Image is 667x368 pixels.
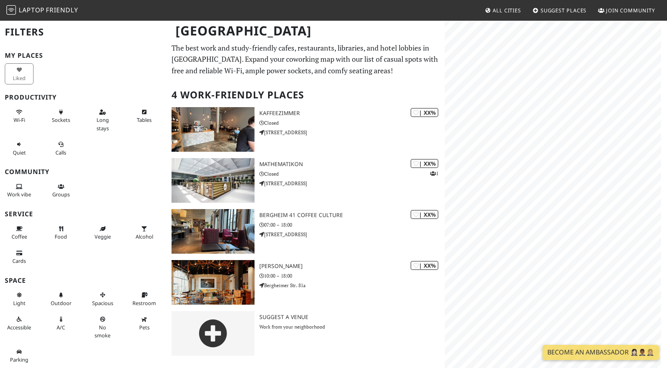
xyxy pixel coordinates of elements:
[410,108,438,117] div: | XX%
[137,116,152,123] span: Work-friendly tables
[5,210,162,218] h3: Service
[7,324,31,331] span: Accessible
[5,52,162,59] h3: My Places
[130,222,159,243] button: Alcohol
[493,7,521,14] span: All Cities
[136,233,153,240] span: Alcohol
[5,222,34,243] button: Coffee
[5,168,162,176] h3: Community
[167,311,445,356] a: Suggest a Venue Work from your neighborhood
[172,260,255,305] img: Mildner's
[172,158,255,203] img: Mathematikon
[543,345,659,360] a: Become an Ambassador 🤵🏻‍♀️🤵🏾‍♂️🤵🏼‍♀️
[259,323,444,331] p: Work from your neighborhood
[259,263,444,270] h3: [PERSON_NAME]
[12,233,27,240] span: Coffee
[167,209,445,254] a: Bergheim 41 coffee culture | XX% Bergheim 41 coffee culture 07:00 – 18:00 [STREET_ADDRESS]
[46,6,78,14] span: Friendly
[47,313,75,334] button: A/C
[410,210,438,219] div: | XX%
[167,260,445,305] a: Mildner's | XX% [PERSON_NAME] 10:00 – 18:00 Bergheimer Str. 81a
[95,324,111,339] span: Smoke free
[51,299,71,307] span: Outdoor area
[541,7,587,14] span: Suggest Places
[132,299,156,307] span: Restroom
[6,4,78,18] a: LaptopFriendly LaptopFriendly
[167,107,445,152] a: Kaffeezimmer | XX% Kaffeezimmer Closed [STREET_ADDRESS]
[5,94,162,101] h3: Productivity
[259,272,444,280] p: 10:00 – 18:00
[259,282,444,289] p: Bergheimer Str. 81a
[5,313,34,334] button: Accessible
[430,170,438,177] p: 1
[410,261,438,270] div: | XX%
[5,277,162,284] h3: Space
[5,345,34,366] button: Parking
[410,159,438,168] div: | XX%
[47,222,75,243] button: Food
[47,180,75,201] button: Groups
[95,233,111,240] span: Veggie
[5,247,34,268] button: Cards
[259,212,444,219] h3: Bergheim 41 coffee culture
[259,170,444,178] p: Closed
[172,209,255,254] img: Bergheim 41 coffee culture
[57,324,65,331] span: Air conditioned
[5,288,34,309] button: Light
[88,313,117,342] button: No smoke
[259,180,444,187] p: [STREET_ADDRESS]
[172,83,440,107] h2: 4 Work-Friendly Places
[7,191,31,198] span: People working
[47,288,75,309] button: Outdoor
[88,222,117,243] button: Veggie
[169,20,443,42] h1: [GEOGRAPHIC_DATA]
[13,299,26,307] span: Natural light
[259,119,444,127] p: Closed
[172,107,255,152] img: Kaffeezimmer
[259,231,444,238] p: [STREET_ADDRESS]
[172,42,440,76] p: The best work and study-friendly cafes, restaurants, libraries, and hotel lobbies in [GEOGRAPHIC_...
[130,288,159,309] button: Restroom
[6,5,16,15] img: LaptopFriendly
[606,7,655,14] span: Join Community
[5,20,162,44] h2: Filters
[47,138,75,159] button: Calls
[259,110,444,117] h3: Kaffeezimmer
[259,314,444,321] h3: Suggest a Venue
[10,356,28,363] span: Parking
[595,3,658,18] a: Join Community
[13,149,26,156] span: Quiet
[55,149,66,156] span: Video/audio calls
[19,6,45,14] span: Laptop
[130,106,159,127] button: Tables
[172,311,255,356] img: gray-place-d2bdb4477600e061c01bd816cc0f2ef0cfcb1ca9e3ad78868dd16fb2af073a21.png
[5,180,34,201] button: Work vibe
[88,288,117,309] button: Spacious
[92,299,113,307] span: Spacious
[52,116,70,123] span: Power sockets
[259,161,444,168] h3: Mathematikon
[482,3,524,18] a: All Cities
[5,106,34,127] button: Wi-Fi
[5,138,34,159] button: Quiet
[47,106,75,127] button: Sockets
[130,313,159,334] button: Pets
[259,129,444,136] p: [STREET_ADDRESS]
[55,233,67,240] span: Food
[167,158,445,203] a: Mathematikon | XX% 1 Mathematikon Closed [STREET_ADDRESS]
[52,191,70,198] span: Group tables
[97,116,109,131] span: Long stays
[88,106,117,135] button: Long stays
[139,324,150,331] span: Pet friendly
[12,257,26,264] span: Credit cards
[14,116,25,123] span: Stable Wi-Fi
[259,221,444,229] p: 07:00 – 18:00
[529,3,590,18] a: Suggest Places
